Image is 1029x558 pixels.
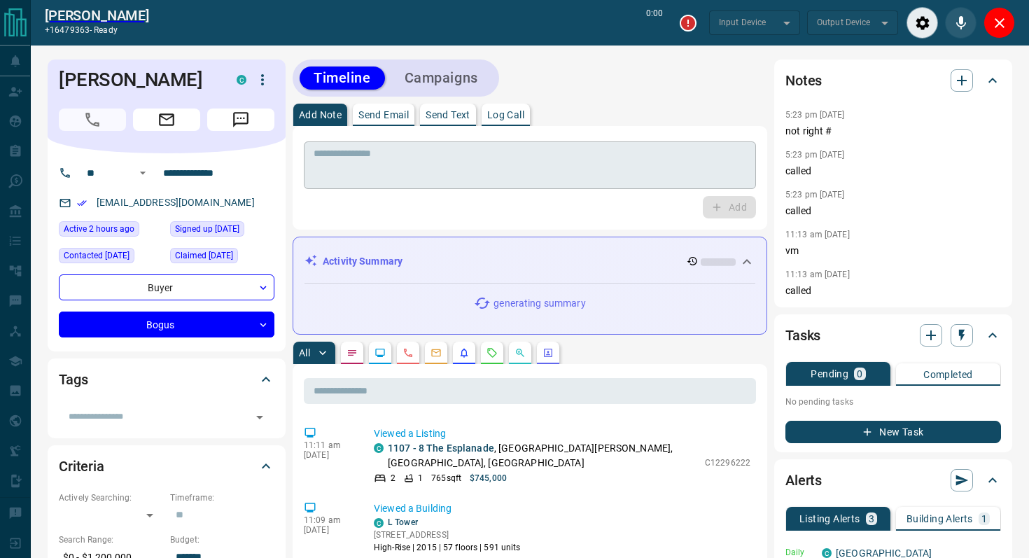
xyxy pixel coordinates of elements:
p: Completed [923,370,973,379]
h2: Notes [785,69,822,92]
svg: Notes [346,347,358,358]
p: called [785,204,1001,218]
span: Claimed [DATE] [175,249,233,263]
p: called [785,284,1001,298]
span: Contacted [DATE] [64,249,129,263]
p: not right # [785,124,1001,139]
p: C12296222 [705,456,750,469]
span: ready [94,25,118,35]
span: Email [133,109,200,131]
svg: Lead Browsing Activity [374,347,386,358]
p: called [785,164,1001,179]
p: Timeframe: [170,491,274,504]
p: Budget: [170,533,274,546]
div: Tasks [785,319,1001,352]
svg: Requests [486,347,498,358]
p: Viewed a Listing [374,426,750,441]
div: Mon Apr 28 2025 [59,248,163,267]
h2: Alerts [785,469,822,491]
p: vm [785,244,1001,258]
p: All [299,348,310,358]
p: 3 [869,514,874,524]
p: +16479363 - [45,24,149,36]
p: [DATE] [304,525,353,535]
p: 5:23 pm [DATE] [785,190,845,200]
div: condos.ca [822,548,832,558]
span: Signed up [DATE] [175,222,239,236]
p: Actively Searching: [59,491,163,504]
div: Close [983,7,1015,39]
a: 1107 - 8 The Esplanade [388,442,494,454]
div: Audio Settings [906,7,938,39]
div: condos.ca [237,75,246,85]
p: Viewed a Building [374,501,750,516]
div: Alerts [785,463,1001,497]
a: [PERSON_NAME] [45,7,149,24]
p: 2 [391,472,395,484]
svg: Emails [430,347,442,358]
p: 5:23 pm [DATE] [785,110,845,120]
span: Message [207,109,274,131]
p: 5:23 pm [DATE] [785,150,845,160]
svg: Listing Alerts [458,347,470,358]
span: Active 2 hours ago [64,222,134,236]
div: Bogus [59,312,274,337]
h2: Criteria [59,455,104,477]
div: condos.ca [374,518,384,528]
svg: Calls [402,347,414,358]
p: Pending [811,369,848,379]
span: Call [59,109,126,131]
p: No pending tasks [785,391,1001,412]
div: Criteria [59,449,274,483]
p: Listing Alerts [799,514,860,524]
p: Add Note [299,110,342,120]
svg: Opportunities [514,347,526,358]
p: 1 [981,514,987,524]
p: 1 [418,472,423,484]
a: [EMAIL_ADDRESS][DOMAIN_NAME] [97,197,255,208]
p: 11:13 am [DATE] [785,230,850,239]
p: 11:09 am [304,515,353,525]
p: 0:00 [646,7,663,39]
div: Mon Aug 22 2016 [170,221,274,241]
h1: [PERSON_NAME] [59,69,216,91]
p: 11:11 am [304,440,353,450]
p: Search Range: [59,533,163,546]
p: 765 sqft [431,472,461,484]
button: Open [134,165,151,181]
div: Tue Sep 16 2025 [59,221,163,241]
div: Mute [945,7,976,39]
p: $745,000 [470,472,507,484]
div: Fri Jul 14 2023 [170,248,274,267]
p: [DATE] [304,450,353,460]
p: Building Alerts [906,514,973,524]
svg: Email Verified [77,198,87,208]
button: Campaigns [391,67,492,90]
div: Activity Summary [304,249,755,274]
p: Send Text [426,110,470,120]
p: Log Call [487,110,524,120]
p: 0 [857,369,862,379]
svg: Agent Actions [542,347,554,358]
p: High-Rise | 2015 | 57 floors | 591 units [374,541,521,554]
p: 11:13 am [DATE] [785,270,850,279]
button: Timeline [300,67,385,90]
p: , [GEOGRAPHIC_DATA][PERSON_NAME], [GEOGRAPHIC_DATA], [GEOGRAPHIC_DATA] [388,441,698,470]
a: L Tower [388,517,418,527]
h2: Tasks [785,324,820,347]
button: Open [250,407,269,427]
p: Activity Summary [323,254,402,269]
p: Send Email [358,110,409,120]
div: Notes [785,64,1001,97]
h2: Tags [59,368,87,391]
div: Tags [59,363,274,396]
div: Buyer [59,274,274,300]
div: condos.ca [374,443,384,453]
p: generating summary [493,296,585,311]
button: New Task [785,421,1001,443]
p: [STREET_ADDRESS] [374,529,521,541]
